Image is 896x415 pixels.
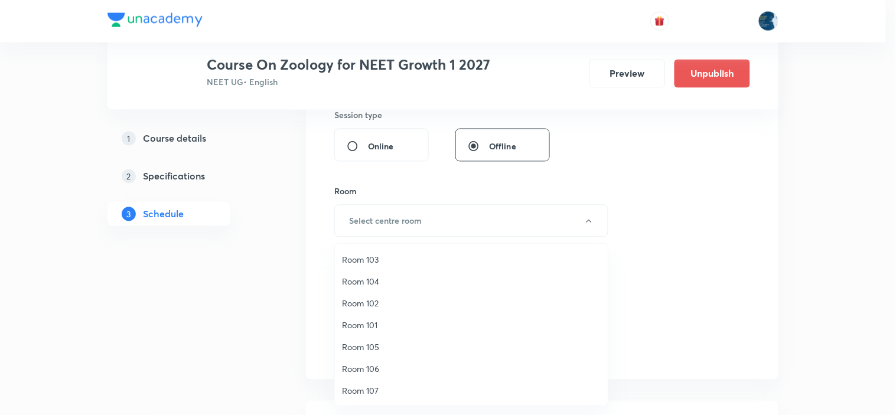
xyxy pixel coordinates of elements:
[342,275,601,287] span: Room 104
[342,384,601,397] span: Room 107
[342,319,601,331] span: Room 101
[342,253,601,266] span: Room 103
[342,297,601,309] span: Room 102
[342,362,601,375] span: Room 106
[342,341,601,353] span: Room 105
